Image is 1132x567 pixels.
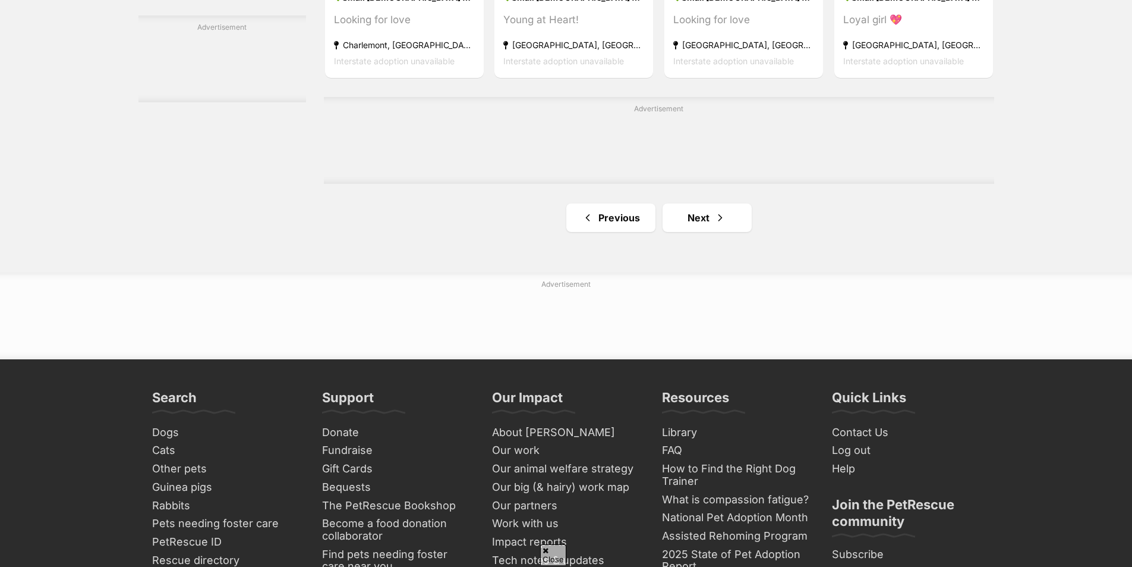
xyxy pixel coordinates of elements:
a: Log out [827,441,985,460]
a: Our work [487,441,645,460]
a: Other pets [147,460,305,478]
a: FAQ [657,441,815,460]
a: Our animal welfare strategy [487,460,645,478]
a: Bequests [317,478,475,497]
a: Rabbits [147,497,305,515]
h3: Join the PetRescue community [832,496,980,537]
a: Contact Us [827,424,985,442]
a: Our partners [487,497,645,515]
a: Our big (& hairy) work map [487,478,645,497]
span: Interstate adoption unavailable [503,56,624,66]
strong: [GEOGRAPHIC_DATA], [GEOGRAPHIC_DATA] [843,37,984,53]
strong: [GEOGRAPHIC_DATA], [GEOGRAPHIC_DATA] [503,37,644,53]
a: Library [657,424,815,442]
a: Gift Cards [317,460,475,478]
a: PetRescue ID [147,533,305,552]
a: Dogs [147,424,305,442]
div: Advertisement [324,97,994,184]
a: Guinea pigs [147,478,305,497]
span: Interstate adoption unavailable [334,56,455,66]
a: Fundraise [317,441,475,460]
h3: Our Impact [492,389,563,413]
a: Pets needing foster care [147,515,305,533]
div: Young at Heart! [503,12,644,28]
a: Previous page [566,203,655,232]
a: Donate [317,424,475,442]
a: Assisted Rehoming Program [657,527,815,546]
div: Loyal girl 💖 [843,12,984,28]
a: The PetRescue Bookshop [317,497,475,515]
a: How to Find the Right Dog Trainer [657,460,815,490]
div: Advertisement [138,15,306,102]
span: Close [540,544,566,565]
a: National Pet Adoption Month [657,509,815,527]
div: Looking for love [334,12,475,28]
h3: Support [322,389,374,413]
span: Interstate adoption unavailable [673,56,794,66]
a: Help [827,460,985,478]
a: About [PERSON_NAME] [487,424,645,442]
div: Looking for love [673,12,814,28]
a: Impact reports [487,533,645,552]
a: Subscribe [827,546,985,564]
h3: Search [152,389,197,413]
a: Next page [663,203,752,232]
h3: Quick Links [832,389,906,413]
strong: [GEOGRAPHIC_DATA], [GEOGRAPHIC_DATA] [673,37,814,53]
a: Work with us [487,515,645,533]
a: What is compassion fatigue? [657,491,815,509]
h3: Resources [662,389,729,413]
a: Cats [147,441,305,460]
span: Interstate adoption unavailable [843,56,964,66]
nav: Pagination [324,203,994,232]
strong: Charlemont, [GEOGRAPHIC_DATA] [334,37,475,53]
a: Become a food donation collaborator [317,515,475,545]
